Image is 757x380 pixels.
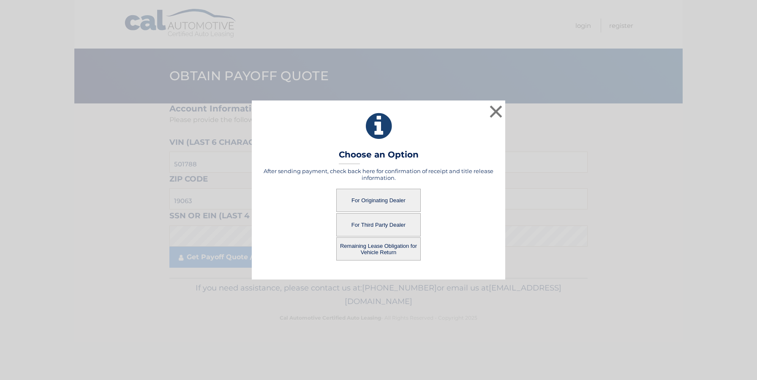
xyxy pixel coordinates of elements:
[336,213,421,236] button: For Third Party Dealer
[487,103,504,120] button: ×
[262,168,495,181] h5: After sending payment, check back here for confirmation of receipt and title release information.
[336,237,421,261] button: Remaining Lease Obligation for Vehicle Return
[336,189,421,212] button: For Originating Dealer
[339,149,419,164] h3: Choose an Option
